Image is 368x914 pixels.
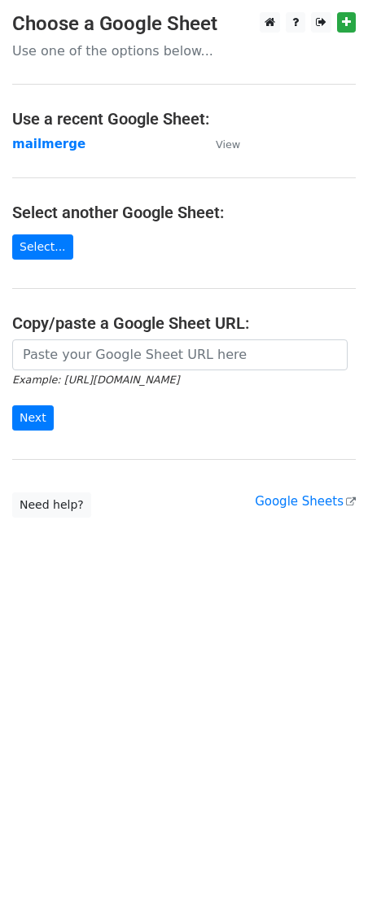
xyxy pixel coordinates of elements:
[199,137,240,151] a: View
[12,42,356,59] p: Use one of the options below...
[12,234,73,260] a: Select...
[12,405,54,431] input: Next
[12,137,85,151] a: mailmerge
[255,494,356,509] a: Google Sheets
[12,492,91,518] a: Need help?
[12,12,356,36] h3: Choose a Google Sheet
[12,374,179,386] small: Example: [URL][DOMAIN_NAME]
[12,339,348,370] input: Paste your Google Sheet URL here
[12,203,356,222] h4: Select another Google Sheet:
[12,109,356,129] h4: Use a recent Google Sheet:
[12,313,356,333] h4: Copy/paste a Google Sheet URL:
[216,138,240,151] small: View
